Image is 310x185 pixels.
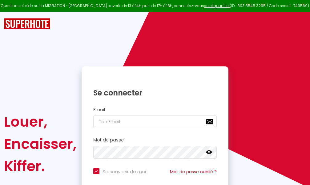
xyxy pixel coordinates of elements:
a: en cliquant ici [204,3,230,8]
div: Louer, [4,111,77,133]
h1: Se connecter [93,88,217,98]
a: Mot de passe oublié ? [170,169,217,175]
div: Encaisser, [4,133,77,155]
input: Ton Email [93,115,217,128]
div: Kiffer. [4,155,77,177]
img: SuperHote logo [4,18,50,30]
h2: Mot de passe [93,137,217,143]
h2: Email [93,107,217,112]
